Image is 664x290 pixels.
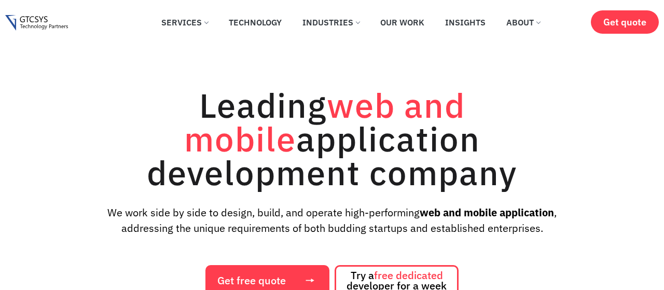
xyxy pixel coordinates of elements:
a: Industries [295,11,367,34]
span: Get quote [603,17,646,27]
p: We work side by side to design, build, and operate high-performing , addressing the unique requir... [88,205,576,236]
a: Our Work [372,11,432,34]
a: About [499,11,548,34]
img: Gtcsys logo [5,15,68,31]
a: Technology [221,11,289,34]
h1: Leading application development company [99,88,565,189]
a: Get quote [591,10,659,34]
span: Get free quote [217,275,286,286]
span: free dedicated [374,268,443,282]
strong: web and mobile application [420,205,554,219]
a: Insights [437,11,493,34]
a: Services [154,11,216,34]
span: web and mobile [184,83,465,161]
